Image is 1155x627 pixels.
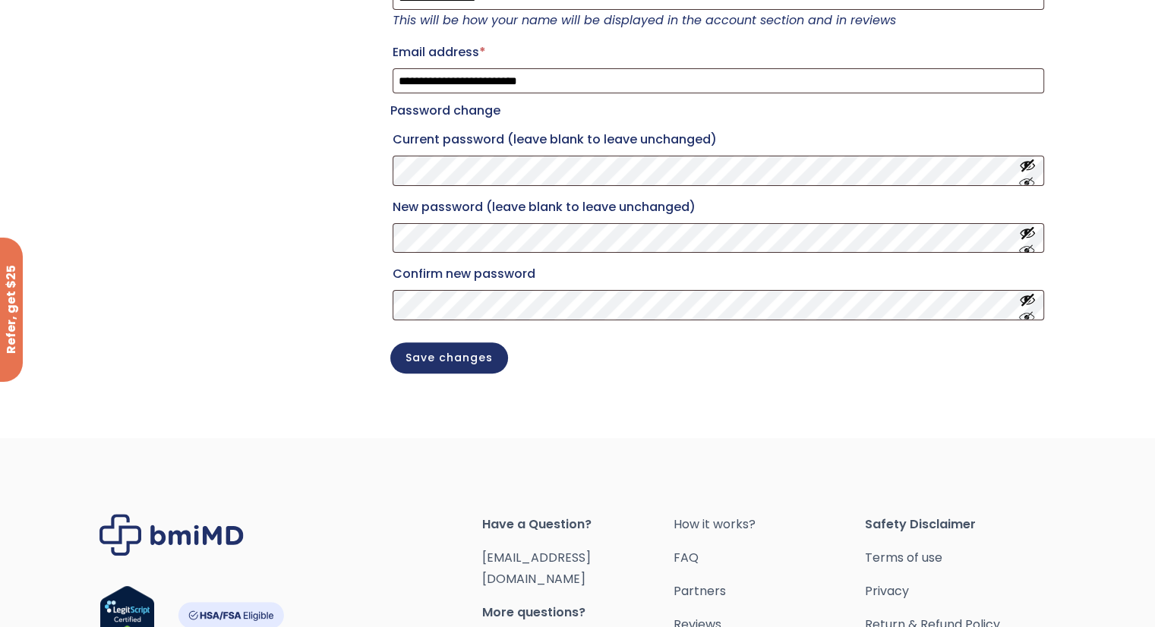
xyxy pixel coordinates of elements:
[864,547,1056,569] a: Terms of use
[864,514,1056,535] span: Safety Disclaimer
[390,342,508,373] button: Save changes
[1019,291,1036,320] button: Show password
[1019,156,1036,184] button: Show password
[673,514,864,535] a: How it works?
[393,262,1044,286] label: Confirm new password
[99,514,244,556] img: Brand Logo
[393,11,896,29] em: This will be how your name will be displayed in the account section and in reviews
[673,581,864,602] a: Partners
[482,514,674,535] span: Have a Question?
[390,100,500,121] legend: Password change
[1019,224,1036,252] button: Show password
[393,40,1044,65] label: Email address
[673,547,864,569] a: FAQ
[482,549,591,588] a: [EMAIL_ADDRESS][DOMAIN_NAME]
[482,602,674,623] span: More questions?
[393,128,1044,152] label: Current password (leave blank to leave unchanged)
[393,195,1044,219] label: New password (leave blank to leave unchanged)
[864,581,1056,602] a: Privacy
